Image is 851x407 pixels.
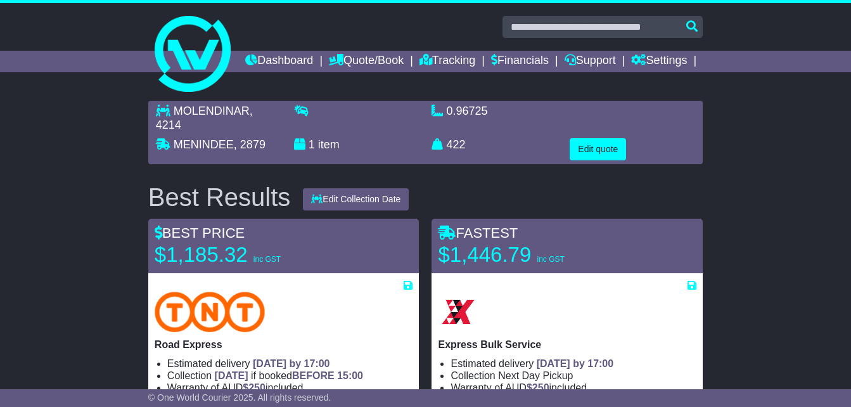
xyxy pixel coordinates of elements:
span: if booked [215,370,363,381]
span: MOLENDINAR [174,105,250,117]
img: TNT Domestic: Road Express [155,292,265,332]
span: inc GST [253,255,281,264]
div: Best Results [142,183,297,211]
span: 0.96725 [447,105,488,117]
li: Estimated delivery [451,358,696,370]
p: $1,185.32 [155,242,313,268]
span: 422 [447,138,466,151]
a: Quote/Book [329,51,404,72]
span: , 2879 [234,138,266,151]
li: Warranty of AUD included. [167,382,413,394]
span: item [318,138,340,151]
span: 15:00 [337,370,363,381]
li: Estimated delivery [167,358,413,370]
li: Collection [451,370,696,382]
span: 250 [532,382,549,393]
span: $ [243,382,266,393]
span: BEST PRICE [155,225,245,241]
li: Warranty of AUD included. [451,382,696,394]
a: Tracking [419,51,475,72]
span: FASTEST [438,225,518,241]
span: , 4214 [156,105,253,131]
span: MENINDEE [174,138,234,151]
button: Edit quote [570,138,626,160]
span: [DATE] by 17:00 [537,358,614,369]
a: Financials [491,51,549,72]
a: Dashboard [245,51,313,72]
p: Road Express [155,339,413,351]
span: 1 [309,138,315,151]
span: BEFORE [292,370,335,381]
li: Collection [167,370,413,382]
p: $1,446.79 [438,242,596,268]
button: Edit Collection Date [303,188,409,210]
span: inc GST [537,255,564,264]
span: Next Day Pickup [498,370,573,381]
span: $ [527,382,549,393]
a: Support [565,51,616,72]
a: Settings [631,51,687,72]
span: © One World Courier 2025. All rights reserved. [148,392,331,403]
p: Express Bulk Service [438,339,696,351]
img: Border Express: Express Bulk Service [438,292,478,332]
span: 250 [248,382,266,393]
span: [DATE] by 17:00 [253,358,330,369]
span: [DATE] [215,370,248,381]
